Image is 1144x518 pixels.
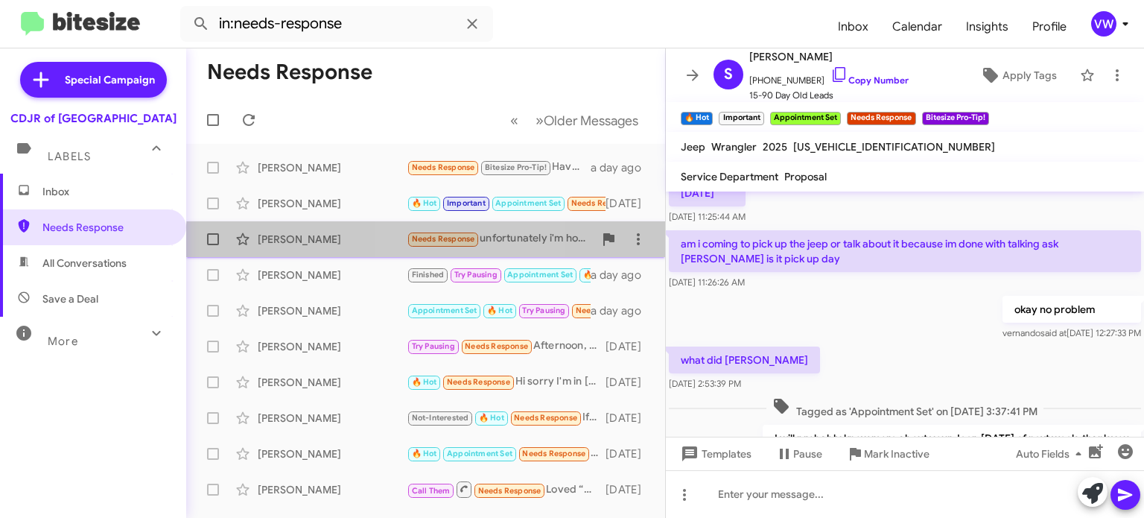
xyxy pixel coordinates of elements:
div: a day ago [591,268,653,282]
div: Loved “Hello [PERSON_NAME], I sent you pictures over of the He…” [407,480,606,499]
small: Appointment Set [770,112,841,125]
button: Templates [666,440,763,467]
small: Important [719,112,763,125]
div: [DATE] [606,339,653,354]
span: 🔥 Hot [412,198,437,208]
span: 🔥 Hot [479,413,504,423]
small: Bitesize Pro-Tip! [922,112,989,125]
div: a day ago [591,303,653,318]
span: Special Campaign [65,72,155,87]
span: Mark Inactive [864,440,929,467]
nav: Page navigation example [502,105,647,136]
div: ok thxs [407,195,606,212]
p: what did [PERSON_NAME] [669,347,820,373]
span: Needs Response [576,306,639,315]
span: Needs Response [447,377,510,387]
span: Needs Response [465,341,528,351]
span: S [724,63,733,86]
div: Hi sorry I'm in [US_STATE] any other way to do this [407,373,606,391]
div: [PERSON_NAME] [258,268,407,282]
span: Older Messages [544,113,638,129]
span: Not-Interested [412,413,469,423]
div: CDJR of [GEOGRAPHIC_DATA] [10,111,177,126]
span: Needs Response [514,413,577,423]
div: [DATE] [606,375,653,390]
span: All Conversations [42,256,127,271]
span: Appointment Set [495,198,561,208]
div: [PERSON_NAME] [258,160,407,175]
div: unfortunately i'm hours away [407,230,594,247]
span: Inbox [42,184,169,199]
span: Needs Response [478,486,541,496]
span: Needs Response [412,162,475,172]
div: [DATE] [606,446,653,461]
a: Profile [1020,5,1078,48]
button: Pause [763,440,834,467]
span: Wrangler [711,140,757,154]
span: Needs Response [522,449,585,458]
span: Appointment Set [507,270,573,279]
span: Try Pausing [454,270,498,279]
div: [PERSON_NAME] [258,411,407,426]
p: am i coming to pick up the jeep or talk about it because im done with talking ask [PERSON_NAME] i... [669,230,1141,272]
div: [PERSON_NAME] [258,303,407,318]
button: vw [1078,11,1128,37]
div: They said it was a no go [407,445,606,462]
h1: Needs Response [207,60,372,84]
span: [US_VEHICLE_IDENTIFICATION_NUMBER] [793,140,995,154]
p: [DATE] [669,180,746,206]
span: « [510,111,518,130]
span: Jeep [681,140,705,154]
div: If i sell im not buying [407,409,606,426]
span: Try Pausing [522,306,565,315]
span: Auto Fields [1016,440,1087,467]
div: vw [1091,11,1116,37]
span: Needs Response [412,234,475,244]
div: [DATE] [606,411,653,426]
span: Try Pausing [412,341,455,351]
span: [DATE] 11:25:44 AM [669,211,746,222]
div: [PERSON_NAME] [258,375,407,390]
div: [PERSON_NAME] [258,232,407,247]
span: 15-90 Day Old Leads [749,88,909,103]
a: Inbox [826,5,880,48]
span: 🔥 Hot [583,270,608,279]
span: [DATE] 2:53:39 PM [669,378,741,389]
span: Tagged as 'Appointment Set' on [DATE] 3:37:41 PM [766,397,1043,419]
div: [PERSON_NAME] [258,339,407,354]
span: [PHONE_NUMBER] [749,66,909,88]
button: Apply Tags [963,62,1072,89]
input: Search [180,6,493,42]
span: [PERSON_NAME] [749,48,909,66]
div: [PERSON_NAME] [258,446,407,461]
small: Needs Response [847,112,915,125]
div: What are you talking about.???? [407,266,591,283]
span: Finished [412,270,445,279]
a: Insights [954,5,1020,48]
a: Copy Number [830,75,909,86]
span: Needs Response [42,220,169,235]
span: Apply Tags [1002,62,1057,89]
span: vernando [DATE] 12:27:33 PM [1002,327,1141,338]
div: [PERSON_NAME] [258,482,407,497]
div: Have a offer at 37k [407,159,591,176]
span: Save a Deal [42,291,98,306]
span: Call Them [412,486,451,496]
span: Needs Response [571,198,635,208]
div: [PERSON_NAME] [258,196,407,211]
span: » [536,111,544,130]
button: Mark Inactive [834,440,941,467]
a: Special Campaign [20,62,167,98]
span: Labels [48,150,91,163]
a: Calendar [880,5,954,48]
div: Afternoon, could you give me a quote without driving down there ? Just curious 34k miles [407,338,606,355]
button: Auto Fields [1004,440,1099,467]
span: Pause [793,440,822,467]
div: a day ago [591,160,653,175]
span: Templates [678,440,751,467]
div: [DATE] [606,482,653,497]
span: Proposal [784,170,827,183]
